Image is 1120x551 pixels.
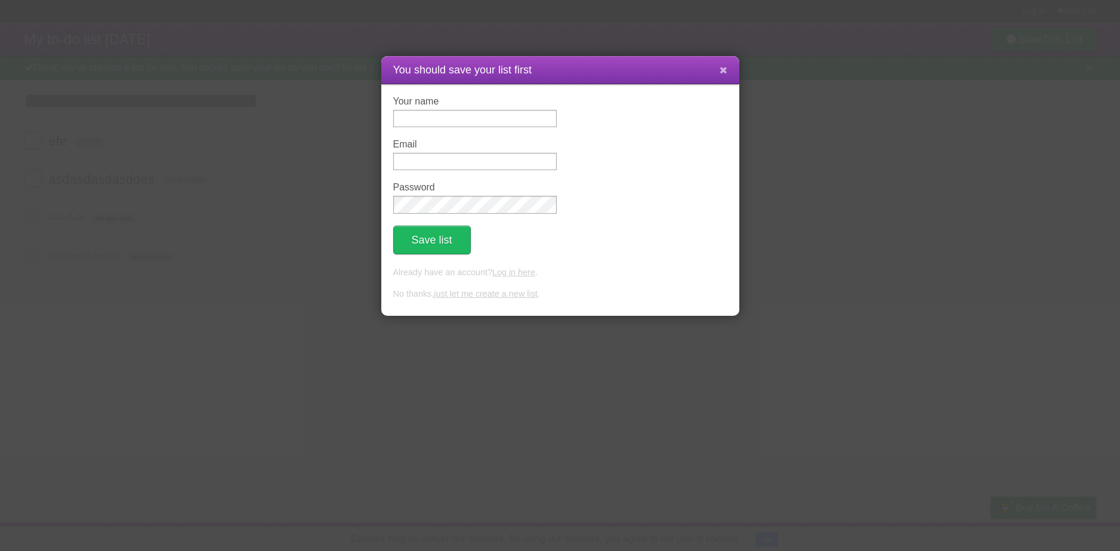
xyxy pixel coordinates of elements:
[492,267,535,277] a: Log in here
[393,288,727,301] p: No thanks, .
[434,289,538,298] a: just let me create a new list
[393,226,471,254] button: Save list
[393,182,557,193] label: Password
[393,62,727,78] h1: You should save your list first
[393,139,557,150] label: Email
[393,96,557,107] label: Your name
[393,266,727,279] p: Already have an account? .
